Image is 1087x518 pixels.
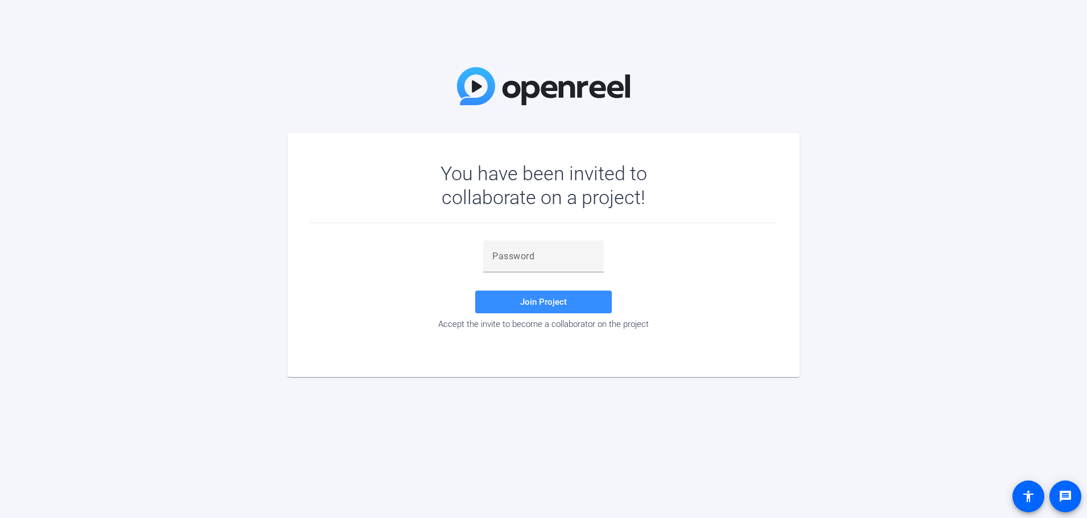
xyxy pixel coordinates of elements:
div: Accept the invite to become a collaborator on the project [310,319,777,329]
img: OpenReel Logo [457,67,630,105]
mat-icon: message [1059,490,1072,503]
div: You have been invited to collaborate on a project! [407,161,680,209]
span: Join Project [520,297,567,307]
mat-icon: accessibility [1022,490,1035,503]
button: Join Project [475,291,612,313]
input: Password [492,250,595,263]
